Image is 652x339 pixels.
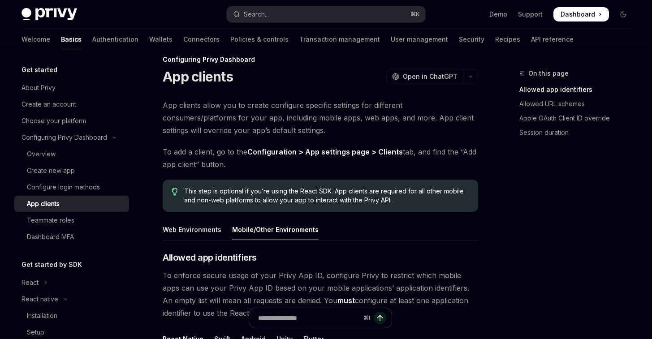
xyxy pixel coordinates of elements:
[22,277,39,288] div: React
[172,188,178,196] svg: Tip
[27,310,57,321] div: Installation
[27,182,100,193] div: Configure login methods
[14,179,129,195] a: Configure login methods
[258,308,360,328] input: Ask a question...
[553,7,609,21] a: Dashboard
[27,215,74,226] div: Teammate roles
[22,8,77,21] img: dark logo
[22,294,58,305] div: React native
[14,113,129,129] a: Choose your platform
[14,291,129,307] button: Toggle React native section
[14,129,129,146] button: Toggle Configuring Privy Dashboard section
[616,7,630,21] button: Toggle dark mode
[14,80,129,96] a: About Privy
[14,96,129,112] a: Create an account
[184,187,469,205] span: This step is optional if you’re using the React SDK. App clients are required for all other mobil...
[14,146,129,162] a: Overview
[519,111,638,125] a: Apple OAuth Client ID override
[27,198,60,209] div: App clients
[403,72,458,81] span: Open in ChatGPT
[61,29,82,50] a: Basics
[27,165,75,176] div: Create new app
[230,29,289,50] a: Policies & controls
[163,251,257,264] span: Allowed app identifiers
[374,312,386,324] button: Send message
[22,64,57,75] h5: Get started
[232,219,319,240] div: Mobile/Other Environments
[14,163,129,179] a: Create new app
[247,147,403,157] a: Configuration > App settings page > Clients
[561,10,595,19] span: Dashboard
[92,29,138,50] a: Authentication
[27,232,74,242] div: Dashboard MFA
[163,55,478,64] div: Configuring Privy Dashboard
[163,269,478,319] span: To enforce secure usage of your Privy App ID, configure Privy to restrict which mobile apps can u...
[27,327,44,338] div: Setup
[410,11,420,18] span: ⌘ K
[14,212,129,228] a: Teammate roles
[22,29,50,50] a: Welcome
[22,116,86,126] div: Choose your platform
[22,132,107,143] div: Configuring Privy Dashboard
[495,29,520,50] a: Recipes
[163,146,478,171] span: To add a client, go to the tab, and find the “Add app client” button.
[163,99,478,137] span: App clients allow you to create configure specific settings for different consumers/platforms for...
[22,99,76,110] div: Create an account
[22,82,56,93] div: About Privy
[163,219,221,240] div: Web Environments
[244,9,269,20] div: Search...
[337,296,355,305] strong: must
[183,29,220,50] a: Connectors
[14,275,129,291] button: Toggle React section
[519,82,638,97] a: Allowed app identifiers
[518,10,543,19] a: Support
[22,259,82,270] h5: Get started by SDK
[299,29,380,50] a: Transaction management
[149,29,173,50] a: Wallets
[27,149,56,159] div: Overview
[519,97,638,111] a: Allowed URL schemes
[14,308,129,324] a: Installation
[459,29,484,50] a: Security
[528,68,569,79] span: On this page
[391,29,448,50] a: User management
[489,10,507,19] a: Demo
[163,69,233,85] h1: App clients
[227,6,425,22] button: Open search
[519,125,638,140] a: Session duration
[386,69,463,84] button: Open in ChatGPT
[531,29,574,50] a: API reference
[14,229,129,245] a: Dashboard MFA
[14,196,129,212] a: App clients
